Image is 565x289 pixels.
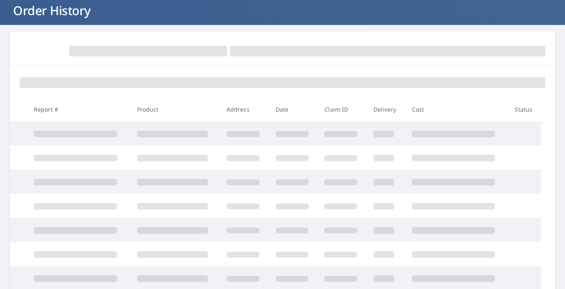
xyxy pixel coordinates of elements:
[131,97,220,121] th: Product
[508,97,541,121] th: Status
[220,97,269,121] th: Address
[367,97,405,121] th: Delivery
[269,97,318,121] th: Date
[27,97,131,121] th: Report #
[10,2,555,19] h1: Order History
[318,97,367,121] th: Claim ID
[405,97,509,121] th: Cost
